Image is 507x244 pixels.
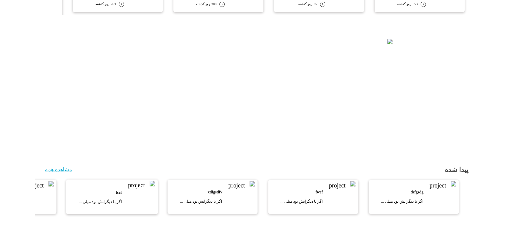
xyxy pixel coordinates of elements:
[397,2,412,7] p: روز گذشته
[223,181,255,213] img: project
[68,180,158,214] a: projectfsefاگر با دیگرانش بود میلی ...
[169,180,259,214] a: projectxdfgsdfvاگر با دیگرانش بود میلی ...
[324,181,355,213] img: project
[22,181,54,213] img: project
[413,2,418,7] p: 553
[280,189,323,195] p: fwef
[211,2,216,7] p: 300
[111,2,116,7] p: 263
[269,180,359,214] a: projectfwefاگر با دیگرانش بود میلی ...
[381,198,423,205] p: اگر با دیگرانش بود میلی ...
[78,189,122,195] p: fsef
[445,165,469,174] h1: پیدا شده
[381,189,423,195] p: dsfgsdg
[425,181,456,213] img: project
[196,2,210,7] p: روز گذشته
[95,2,110,7] p: روز گذشته
[45,166,72,173] button: مشاهده همه
[370,180,460,214] a: projectdsfgsdgاگر با دیگرانش بود میلی ...
[180,189,222,195] p: xdfgsdfv
[78,198,122,205] p: اگر با دیگرانش بود میلی ...
[180,198,222,205] p: اگر با دیگرانش بود میلی ...
[115,39,392,141] img: lost
[280,198,323,205] p: اگر با دیگرانش بود میلی ...
[314,2,317,7] p: 65
[298,2,313,7] p: روز گذشته
[123,181,155,213] img: project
